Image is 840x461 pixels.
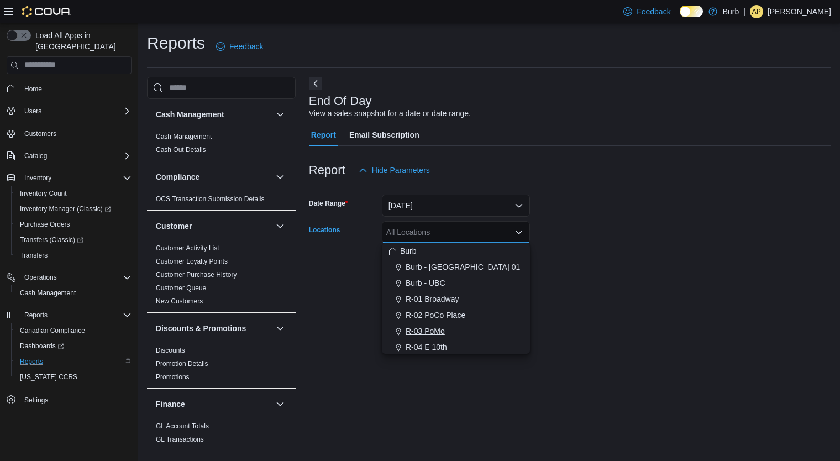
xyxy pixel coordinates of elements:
[752,5,761,18] span: AP
[156,347,185,354] a: Discounts
[156,221,271,232] button: Customer
[2,270,136,285] button: Operations
[24,396,48,405] span: Settings
[309,108,471,119] div: View a sales snapshot for a date or date range.
[24,151,47,160] span: Catalog
[20,82,132,96] span: Home
[274,322,287,335] button: Discounts & Promotions
[156,195,265,203] a: OCS Transaction Submission Details
[311,124,336,146] span: Report
[156,284,206,292] a: Customer Queue
[15,286,80,300] a: Cash Management
[20,220,70,229] span: Purchase Orders
[156,435,204,444] span: GL Transactions
[11,186,136,201] button: Inventory Count
[372,165,430,176] span: Hide Parameters
[11,217,136,232] button: Purchase Orders
[15,324,90,337] a: Canadian Compliance
[156,323,246,334] h3: Discounts & Promotions
[15,187,71,200] a: Inventory Count
[156,146,206,154] a: Cash Out Details
[24,174,51,182] span: Inventory
[743,5,746,18] p: |
[156,359,208,368] span: Promotion Details
[20,171,56,185] button: Inventory
[11,323,136,338] button: Canadian Compliance
[156,360,208,368] a: Promotion Details
[15,355,132,368] span: Reports
[20,104,46,118] button: Users
[349,124,419,146] span: Email Subscription
[15,202,116,216] a: Inventory Manager (Classic)
[156,133,212,140] a: Cash Management
[406,294,459,305] span: R-01 Broadway
[406,326,445,337] span: R-03 PoMo
[156,132,212,141] span: Cash Management
[156,258,228,265] a: Customer Loyalty Points
[309,226,340,234] label: Locations
[156,171,200,182] h3: Compliance
[156,145,206,154] span: Cash Out Details
[11,248,136,263] button: Transfers
[7,76,132,437] nav: Complex example
[156,109,224,120] h3: Cash Management
[680,6,703,17] input: Dark Mode
[212,35,267,57] a: Feedback
[406,342,447,353] span: R-04 E 10th
[382,339,530,355] button: R-04 E 10th
[2,125,136,142] button: Customers
[156,297,203,306] span: New Customers
[147,242,296,312] div: Customer
[2,148,136,164] button: Catalog
[274,219,287,233] button: Customer
[2,103,136,119] button: Users
[20,149,132,163] span: Catalog
[156,373,190,381] a: Promotions
[147,32,205,54] h1: Reports
[20,271,132,284] span: Operations
[156,346,185,355] span: Discounts
[15,187,132,200] span: Inventory Count
[24,273,57,282] span: Operations
[24,311,48,319] span: Reports
[20,235,83,244] span: Transfers (Classic)
[156,297,203,305] a: New Customers
[20,271,61,284] button: Operations
[15,339,132,353] span: Dashboards
[20,289,76,297] span: Cash Management
[20,104,132,118] span: Users
[15,218,132,231] span: Purchase Orders
[24,85,42,93] span: Home
[15,339,69,353] a: Dashboards
[20,251,48,260] span: Transfers
[15,370,132,384] span: Washington CCRS
[382,323,530,339] button: R-03 PoMo
[20,171,132,185] span: Inventory
[768,5,831,18] p: [PERSON_NAME]
[309,77,322,90] button: Next
[2,170,136,186] button: Inventory
[514,228,523,237] button: Close list of options
[15,233,132,247] span: Transfers (Classic)
[15,218,75,231] a: Purchase Orders
[20,205,111,213] span: Inventory Manager (Classic)
[274,397,287,411] button: Finance
[15,249,52,262] a: Transfers
[274,170,287,184] button: Compliance
[723,5,739,18] p: Burb
[11,354,136,369] button: Reports
[156,422,209,431] span: GL Account Totals
[382,243,530,259] button: Burb
[20,357,43,366] span: Reports
[20,392,132,406] span: Settings
[11,369,136,385] button: [US_STATE] CCRS
[309,95,372,108] h3: End Of Day
[15,370,82,384] a: [US_STATE] CCRS
[15,286,132,300] span: Cash Management
[156,422,209,430] a: GL Account Totals
[382,195,530,217] button: [DATE]
[20,149,51,163] button: Catalog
